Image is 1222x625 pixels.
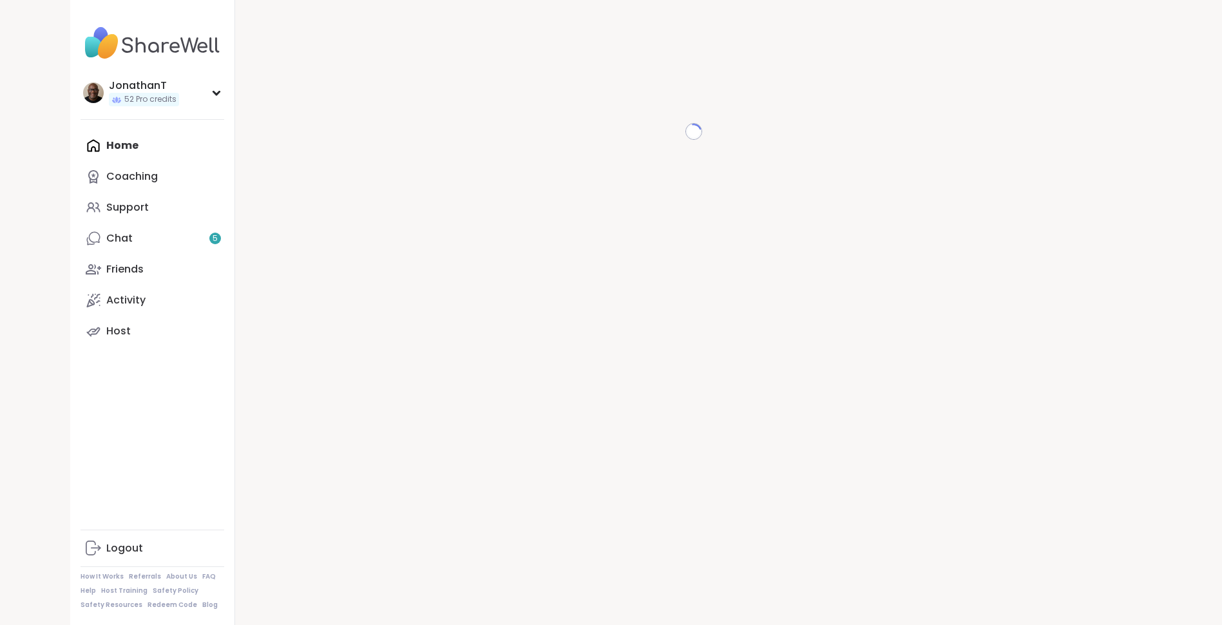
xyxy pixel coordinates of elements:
[101,586,148,595] a: Host Training
[148,601,197,610] a: Redeem Code
[106,541,143,555] div: Logout
[106,293,146,307] div: Activity
[106,200,149,215] div: Support
[129,572,161,581] a: Referrals
[81,533,224,564] a: Logout
[124,94,177,105] span: 52 Pro credits
[81,161,224,192] a: Coaching
[106,231,133,245] div: Chat
[81,21,224,66] img: ShareWell Nav Logo
[106,324,131,338] div: Host
[81,285,224,316] a: Activity
[106,262,144,276] div: Friends
[166,572,197,581] a: About Us
[109,79,179,93] div: JonathanT
[81,254,224,285] a: Friends
[81,601,142,610] a: Safety Resources
[202,601,218,610] a: Blog
[81,316,224,347] a: Host
[81,586,96,595] a: Help
[81,192,224,223] a: Support
[81,223,224,254] a: Chat5
[153,586,198,595] a: Safety Policy
[106,169,158,184] div: Coaching
[202,572,216,581] a: FAQ
[213,233,218,244] span: 5
[81,572,124,581] a: How It Works
[83,82,104,103] img: JonathanT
